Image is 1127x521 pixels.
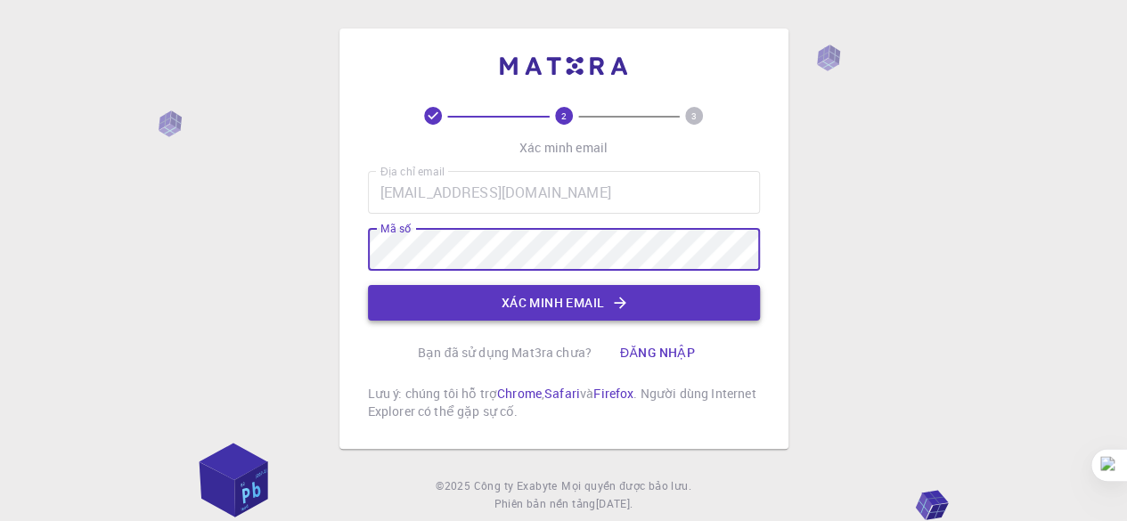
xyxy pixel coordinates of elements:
[630,496,633,510] font: .
[474,477,558,495] a: Công ty Exabyte
[418,344,592,361] font: Bạn đã sử dụng Mat3ra chưa?
[519,139,608,156] font: Xác minh email
[445,478,471,493] font: 2025
[606,335,709,370] button: Đăng nhập
[596,496,630,510] font: [DATE]
[502,294,605,311] font: Xác minh email
[593,385,633,402] a: Firefox
[436,478,444,493] font: ©
[368,385,756,419] font: . Người dùng Internet Explorer có thể gặp sự cố.
[497,385,542,402] a: Chrome
[544,385,580,402] a: Safari
[620,344,695,361] font: Đăng nhập
[691,110,697,122] text: 3
[494,496,595,510] font: Phiên bản nền tảng
[561,110,567,122] text: 2
[580,385,593,402] font: và
[596,495,633,513] a: [DATE].
[542,385,544,402] font: ,
[380,221,411,236] font: Mã số
[380,164,445,179] font: Địa chỉ email
[561,478,691,493] font: Mọi quyền được bảo lưu.
[368,285,760,321] button: Xác minh email
[474,478,558,493] font: Công ty Exabyte
[368,385,497,402] font: Lưu ý: chúng tôi hỗ trợ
